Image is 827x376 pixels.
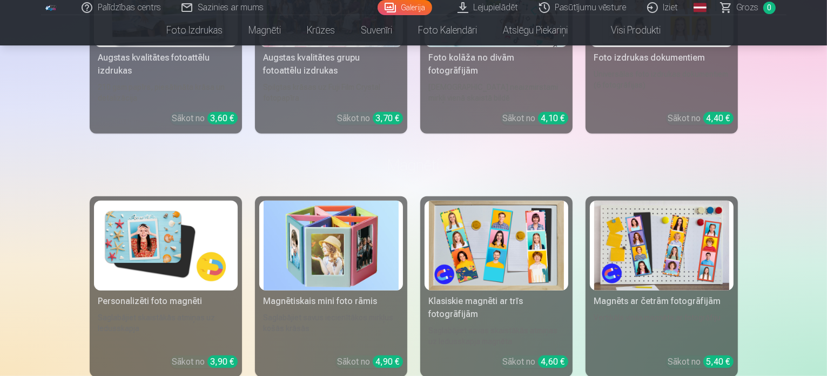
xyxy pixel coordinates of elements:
div: Sākot no [503,112,568,125]
div: 3,90 € [207,355,238,368]
div: 210 gsm papīrs, piesātināta krāsa un detalizācija [94,82,238,103]
div: 3,70 € [373,112,403,124]
div: Vertikāls vinila magnēts ar fotogrāfiju [590,312,734,347]
a: Visi produkti [581,15,674,45]
div: Sākot no [338,112,403,125]
img: Personalizēti foto magnēti [98,201,233,291]
div: Sākot no [172,112,238,125]
div: Personalizēti foto magnēti [94,295,238,308]
img: Klasiskie magnēti ar trīs fotogrāfijām [429,201,564,291]
div: Klasiskie magnēti ar trīs fotogrāfijām [425,295,568,321]
a: Atslēgu piekariņi [490,15,581,45]
div: Sākot no [503,355,568,368]
div: Sākot no [668,355,734,368]
div: 4,90 € [373,355,403,368]
div: 5,40 € [703,355,734,368]
div: Augstas kvalitātes fotoattēlu izdrukas [94,51,238,77]
div: Augstas kvalitātes grupu fotoattēlu izdrukas [259,51,403,77]
a: Suvenīri [348,15,405,45]
div: Universālas foto izdrukas dokumentiem (6 fotogrāfijas) [590,69,734,103]
a: Foto izdrukas [153,15,236,45]
div: Magnēts ar četrām fotogrāfijām [590,295,734,308]
div: Foto izdrukas dokumentiem [590,51,734,64]
div: Magnētiskais mini foto rāmis [259,295,403,308]
div: 4,60 € [538,355,568,368]
div: Saglabājiet skaistākās atmiņas uz ledusskapja [94,312,238,347]
div: Sākot no [172,355,238,368]
div: [DEMOGRAPHIC_DATA] neaizmirstami mirkļi vienā skaistā bildē [425,82,568,103]
div: Sākot no [668,112,734,125]
span: 0 [763,2,776,14]
div: Foto kolāža no divām fotogrāfijām [425,51,568,77]
div: Saglabājiet savas skaistākās atmiņas uz ledusskapja magnēta [425,325,568,347]
a: Krūzes [294,15,348,45]
div: Saglabājiet savus iecienītākos mirkļus košās krāsās [259,312,403,347]
div: 4,40 € [703,112,734,124]
img: /fa3 [45,4,57,11]
div: Sākot no [338,355,403,368]
div: Spilgtas krāsas uz Fuji Film Crystal fotopapīra [259,82,403,103]
a: Magnēti [236,15,294,45]
img: Magnētiskais mini foto rāmis [264,201,399,291]
div: 4,10 € [538,112,568,124]
img: Magnēts ar četrām fotogrāfijām [594,201,729,291]
div: 3,60 € [207,112,238,124]
h3: Magnēti [98,155,729,175]
a: Foto kalendāri [405,15,490,45]
span: Grozs [737,1,759,14]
